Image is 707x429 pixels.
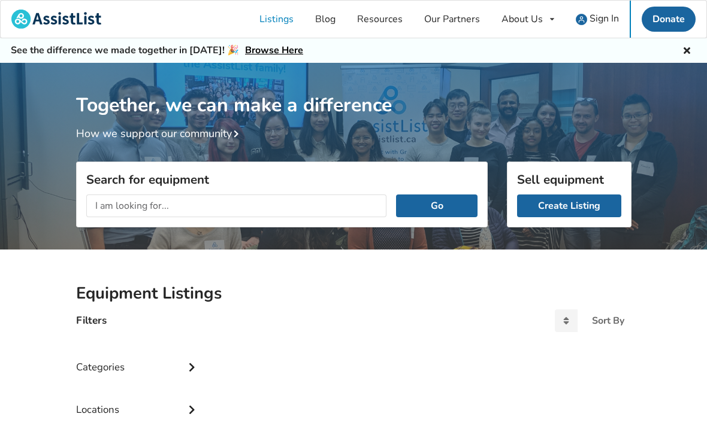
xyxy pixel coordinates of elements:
a: Blog [304,1,346,38]
h1: Together, we can make a difference [76,63,632,117]
a: Resources [346,1,413,38]
h2: Equipment Listings [76,283,632,304]
h4: Filters [76,314,107,327]
span: Sign In [590,12,619,25]
div: Categories [76,337,201,379]
button: Go [396,194,477,217]
input: I am looking for... [86,194,387,217]
div: About Us [501,14,543,24]
img: assistlist-logo [11,10,101,29]
a: Create Listing [517,194,621,217]
h3: Sell equipment [517,172,621,187]
a: user icon Sign In [565,1,630,38]
a: Listings [249,1,304,38]
a: Browse Here [245,44,303,57]
div: Locations [76,379,201,422]
h3: Search for equipment [86,172,478,187]
img: user icon [576,14,587,25]
a: How we support our community [76,126,244,141]
div: Sort By [592,316,624,325]
a: Donate [642,7,696,32]
h5: See the difference we made together in [DATE]! 🎉 [11,44,303,57]
a: Our Partners [413,1,491,38]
